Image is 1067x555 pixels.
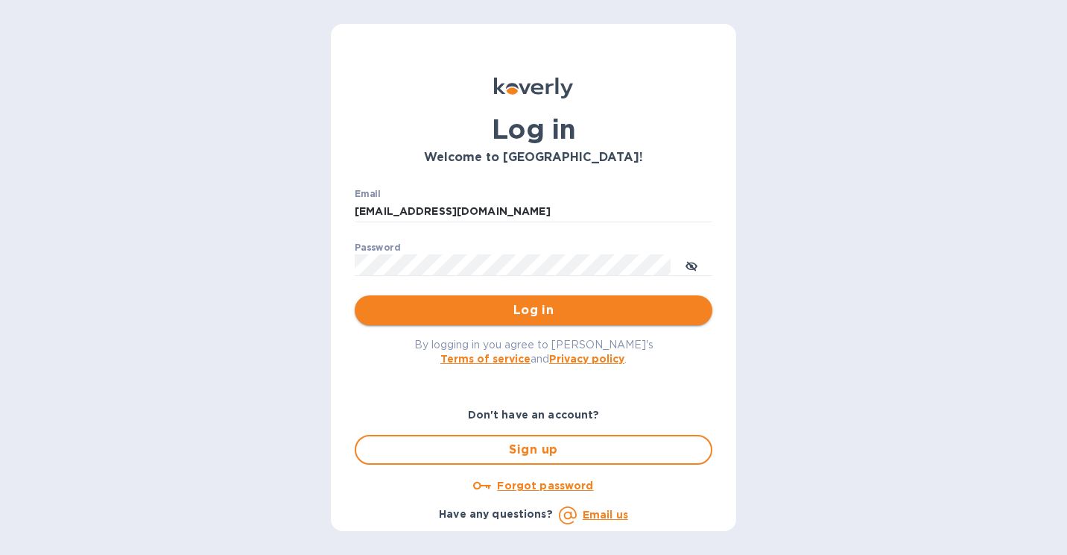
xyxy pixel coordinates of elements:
h1: Log in [355,113,712,145]
label: Password [355,243,400,252]
button: Sign up [355,435,712,465]
button: Log in [355,295,712,325]
a: Email us [583,509,628,521]
label: Email [355,189,381,198]
a: Terms of service [440,353,531,365]
h3: Welcome to [GEOGRAPHIC_DATA]! [355,151,712,165]
span: Log in [367,301,700,319]
img: Koverly [494,78,573,98]
a: Privacy policy [549,353,624,365]
input: Enter email address [355,201,712,223]
span: Sign up [368,441,699,459]
u: Forgot password [497,480,593,492]
span: By logging in you agree to [PERSON_NAME]'s and . [414,339,653,365]
b: Don't have an account? [468,409,600,421]
b: Have any questions? [439,508,553,520]
button: toggle password visibility [677,250,706,280]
